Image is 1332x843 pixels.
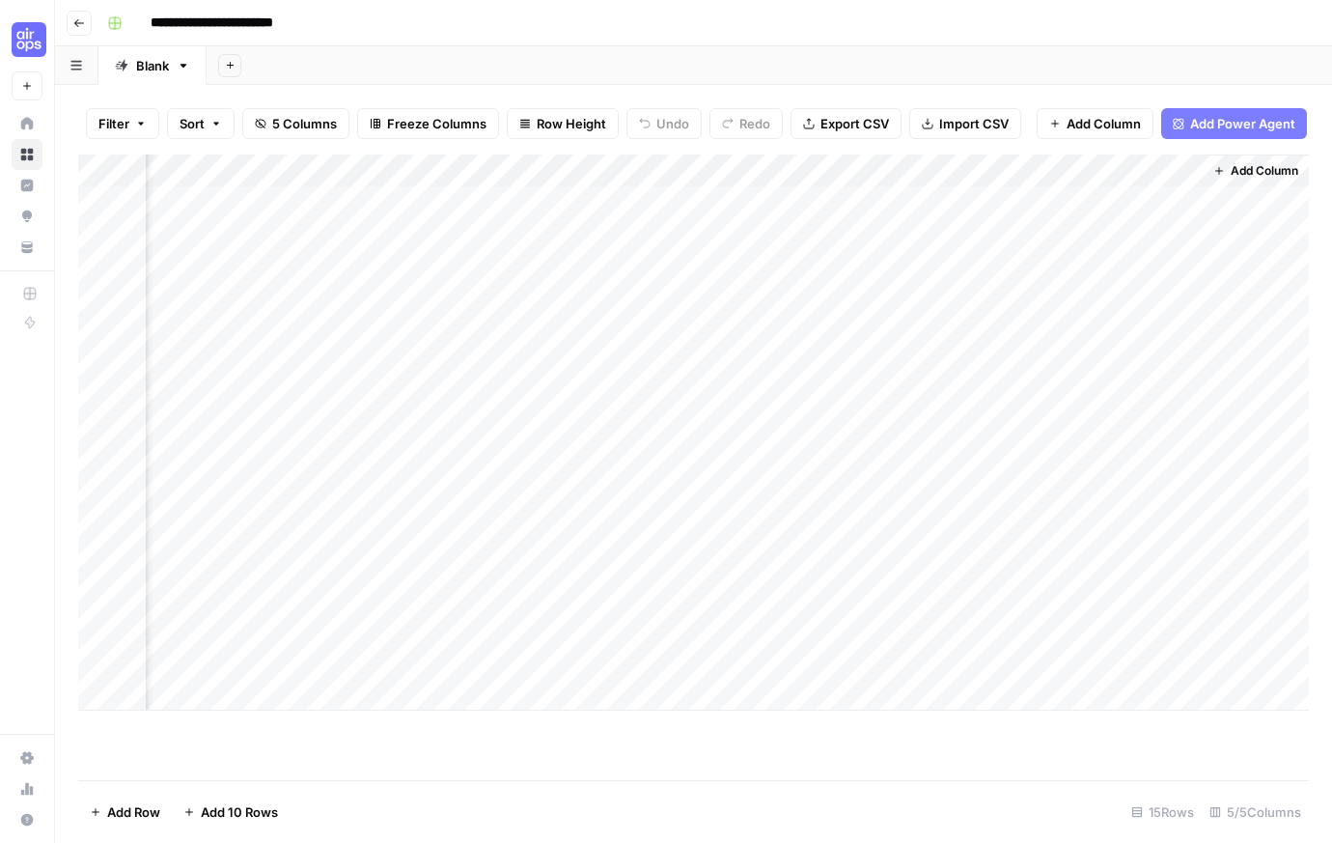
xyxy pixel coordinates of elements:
[86,108,159,139] button: Filter
[107,802,160,822] span: Add Row
[242,108,349,139] button: 5 Columns
[12,108,42,139] a: Home
[626,108,702,139] button: Undo
[12,743,42,773] a: Settings
[939,114,1009,133] span: Import CSV
[1206,158,1306,183] button: Add Column
[507,108,619,139] button: Row Height
[98,46,207,85] a: Blank
[739,114,770,133] span: Redo
[791,108,902,139] button: Export CSV
[12,15,42,64] button: Workspace: September Cohort
[12,170,42,201] a: Insights
[1161,108,1307,139] button: Add Power Agent
[1190,114,1295,133] span: Add Power Agent
[12,22,46,57] img: September Cohort Logo
[12,773,42,804] a: Usage
[180,114,205,133] span: Sort
[820,114,889,133] span: Export CSV
[12,232,42,263] a: Your Data
[909,108,1021,139] button: Import CSV
[167,108,235,139] button: Sort
[1124,797,1202,828] div: 15 Rows
[656,114,689,133] span: Undo
[272,114,337,133] span: 5 Columns
[537,114,606,133] span: Row Height
[387,114,486,133] span: Freeze Columns
[1231,162,1298,180] span: Add Column
[1202,797,1309,828] div: 5/5 Columns
[172,797,290,828] button: Add 10 Rows
[357,108,499,139] button: Freeze Columns
[12,804,42,835] button: Help + Support
[12,201,42,232] a: Opportunities
[136,56,169,75] div: Blank
[1037,108,1153,139] button: Add Column
[709,108,783,139] button: Redo
[201,802,278,822] span: Add 10 Rows
[1067,114,1141,133] span: Add Column
[12,139,42,170] a: Browse
[78,797,172,828] button: Add Row
[98,114,129,133] span: Filter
